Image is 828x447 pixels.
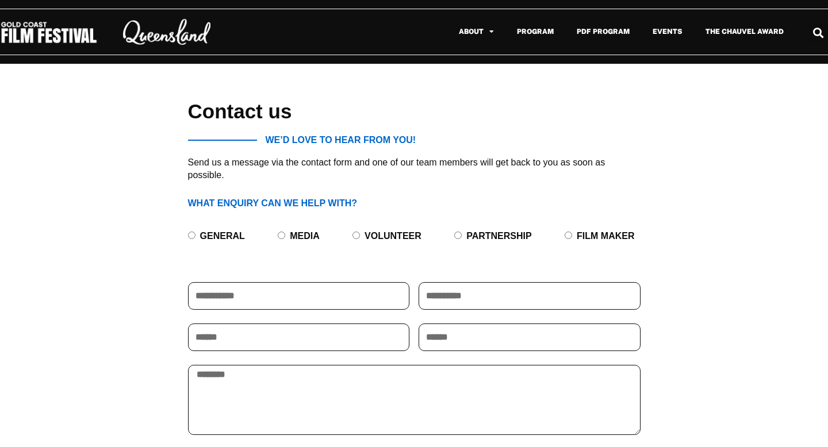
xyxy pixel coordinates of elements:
[365,231,421,241] label: Volunteer
[447,18,505,45] a: About
[641,18,694,45] a: Events
[236,18,796,45] nav: Menu
[266,136,416,145] span: WE’D LOVE TO HEAR FROM YOU!
[694,18,795,45] a: The Chauvel Award
[577,231,634,241] label: Film Maker
[466,231,532,241] label: Partnership
[188,156,641,182] p: Send us a message via the contact form and one of our team members will get back to you as soon a...
[565,18,641,45] a: PDF Program
[200,231,245,241] label: General
[290,231,320,241] label: Media
[188,198,641,209] h4: What enquiry can we help with?
[188,101,641,121] h1: Contact us
[505,18,565,45] a: Program
[809,23,828,42] div: Search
